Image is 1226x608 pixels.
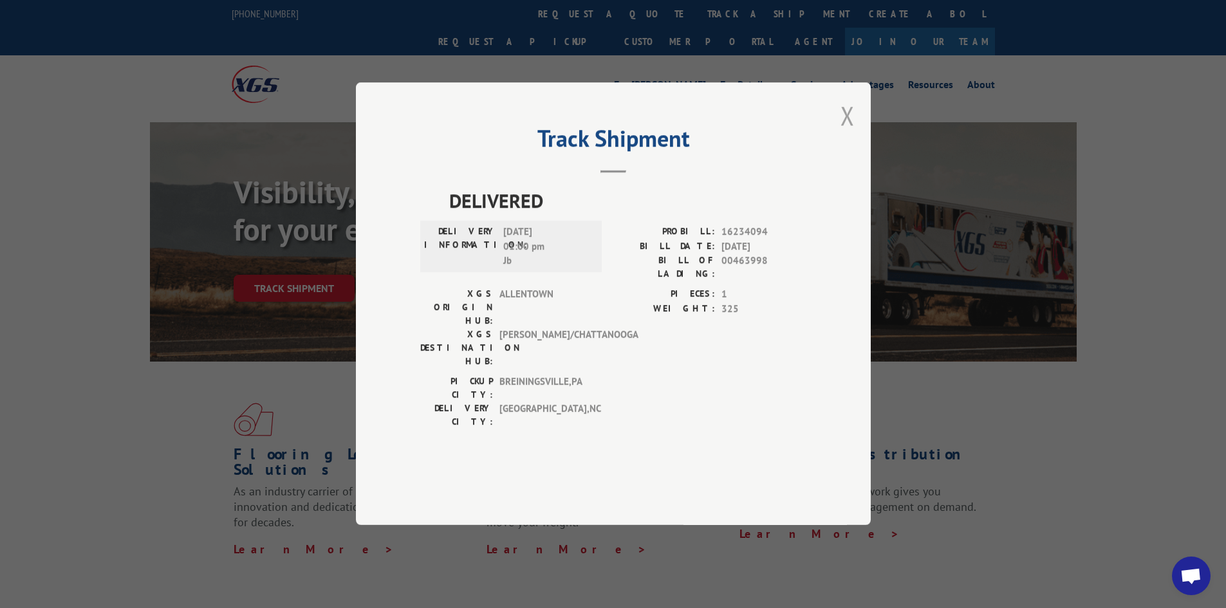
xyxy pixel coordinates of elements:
[721,302,806,317] span: 325
[499,402,586,429] span: [GEOGRAPHIC_DATA] , NC
[499,288,586,328] span: ALLENTOWN
[499,375,586,402] span: BREININGSVILLE , PA
[503,225,590,269] span: [DATE] 01:00 pm Jb
[721,239,806,254] span: [DATE]
[721,254,806,281] span: 00463998
[1172,557,1211,595] a: Open chat
[449,187,806,216] span: DELIVERED
[613,239,715,254] label: BILL DATE:
[613,254,715,281] label: BILL OF LADING:
[420,375,493,402] label: PICKUP CITY:
[499,328,586,369] span: [PERSON_NAME]/CHATTANOOGA
[721,225,806,240] span: 16234094
[420,328,493,369] label: XGS DESTINATION HUB:
[613,302,715,317] label: WEIGHT:
[613,225,715,240] label: PROBILL:
[420,129,806,154] h2: Track Shipment
[721,288,806,302] span: 1
[841,98,855,133] button: Close modal
[424,225,497,269] label: DELIVERY INFORMATION:
[420,402,493,429] label: DELIVERY CITY:
[613,288,715,302] label: PIECES:
[420,288,493,328] label: XGS ORIGIN HUB:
